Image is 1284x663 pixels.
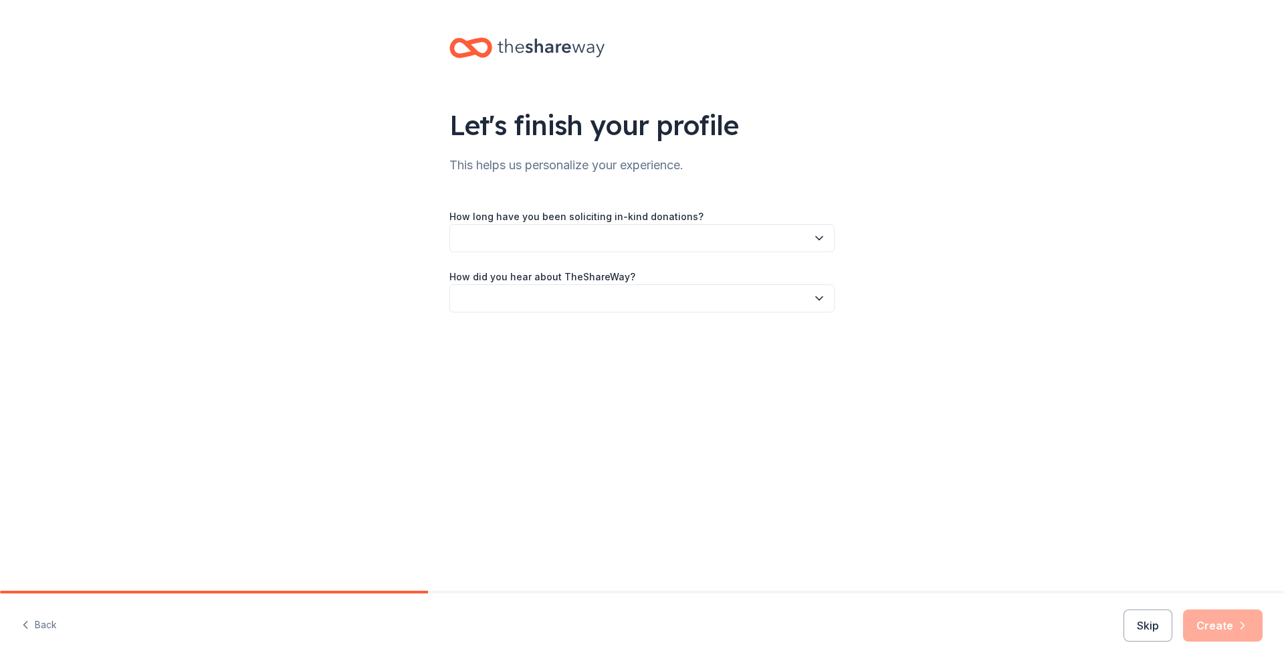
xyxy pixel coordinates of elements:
[1123,609,1172,642] button: Skip
[449,210,704,223] label: How long have you been soliciting in-kind donations?
[21,611,57,640] button: Back
[449,155,835,176] div: This helps us personalize your experience.
[449,270,635,284] label: How did you hear about TheShareWay?
[449,106,835,144] div: Let's finish your profile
